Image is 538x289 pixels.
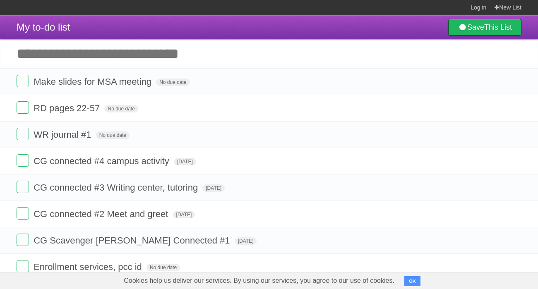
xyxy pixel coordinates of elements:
[17,234,29,246] label: Done
[174,158,196,165] span: [DATE]
[235,237,257,245] span: [DATE]
[156,79,190,86] span: No due date
[17,21,70,33] span: My to-do list
[34,103,102,113] span: RD pages 22-57
[17,154,29,167] label: Done
[34,76,154,87] span: Make slides for MSA meeting
[34,262,144,272] span: Enrollment services, pcc id
[448,19,521,36] a: SaveThis List
[404,276,420,286] button: OK
[34,209,170,219] span: CG connected #2 Meet and greet
[17,260,29,272] label: Done
[104,105,138,112] span: No due date
[34,156,171,166] span: CG connected #4 campus activity
[34,182,200,193] span: CG connected #3 Writing center, tutoring
[17,128,29,140] label: Done
[202,184,225,192] span: [DATE]
[96,131,130,139] span: No due date
[17,75,29,87] label: Done
[484,23,512,31] b: This List
[115,272,403,289] span: Cookies help us deliver our services. By using our services, you agree to our use of cookies.
[34,235,232,246] span: CG Scavenger [PERSON_NAME] Connected #1
[147,264,180,271] span: No due date
[34,129,93,140] span: WR journal #1
[17,207,29,220] label: Done
[17,181,29,193] label: Done
[173,211,195,218] span: [DATE]
[17,101,29,114] label: Done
